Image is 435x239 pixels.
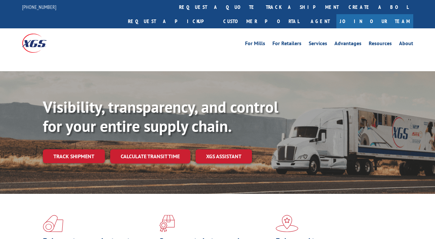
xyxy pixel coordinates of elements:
[334,41,361,48] a: Advantages
[304,14,336,28] a: Agent
[110,149,190,164] a: Calculate transit time
[22,4,56,10] a: [PHONE_NUMBER]
[43,149,105,163] a: Track shipment
[123,14,218,28] a: Request a pickup
[399,41,413,48] a: About
[276,215,298,232] img: xgs-icon-flagship-distribution-model-red
[309,41,327,48] a: Services
[369,41,392,48] a: Resources
[218,14,304,28] a: Customer Portal
[43,97,278,136] b: Visibility, transparency, and control for your entire supply chain.
[196,149,252,164] a: XGS ASSISTANT
[43,215,63,232] img: xgs-icon-total-supply-chain-intelligence-red
[245,41,265,48] a: For Mills
[272,41,301,48] a: For Retailers
[336,14,413,28] a: Join Our Team
[159,215,175,232] img: xgs-icon-focused-on-flooring-red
